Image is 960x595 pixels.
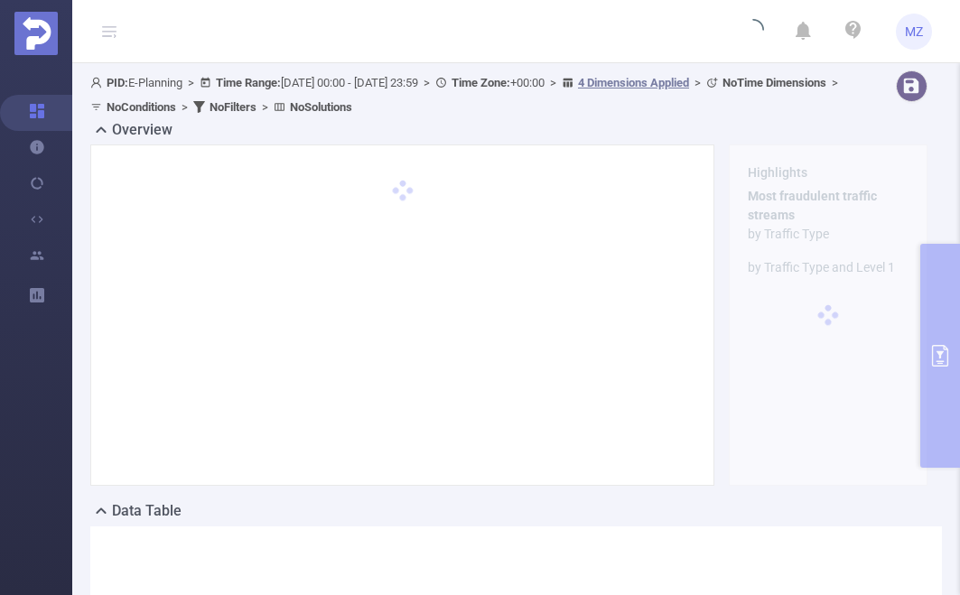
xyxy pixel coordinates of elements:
[107,100,176,114] b: No Conditions
[905,14,923,50] span: MZ
[722,76,826,89] b: No Time Dimensions
[452,76,510,89] b: Time Zone:
[689,76,706,89] span: >
[578,76,689,89] u: 4 Dimensions Applied
[210,100,256,114] b: No Filters
[90,77,107,88] i: icon: user
[107,76,128,89] b: PID:
[826,76,843,89] span: >
[14,12,58,55] img: Protected Media
[256,100,274,114] span: >
[112,500,182,522] h2: Data Table
[216,76,281,89] b: Time Range:
[290,100,352,114] b: No Solutions
[90,76,843,114] span: E-Planning [DATE] 00:00 - [DATE] 23:59 +00:00
[112,119,172,141] h2: Overview
[418,76,435,89] span: >
[742,19,764,44] i: icon: loading
[545,76,562,89] span: >
[176,100,193,114] span: >
[182,76,200,89] span: >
